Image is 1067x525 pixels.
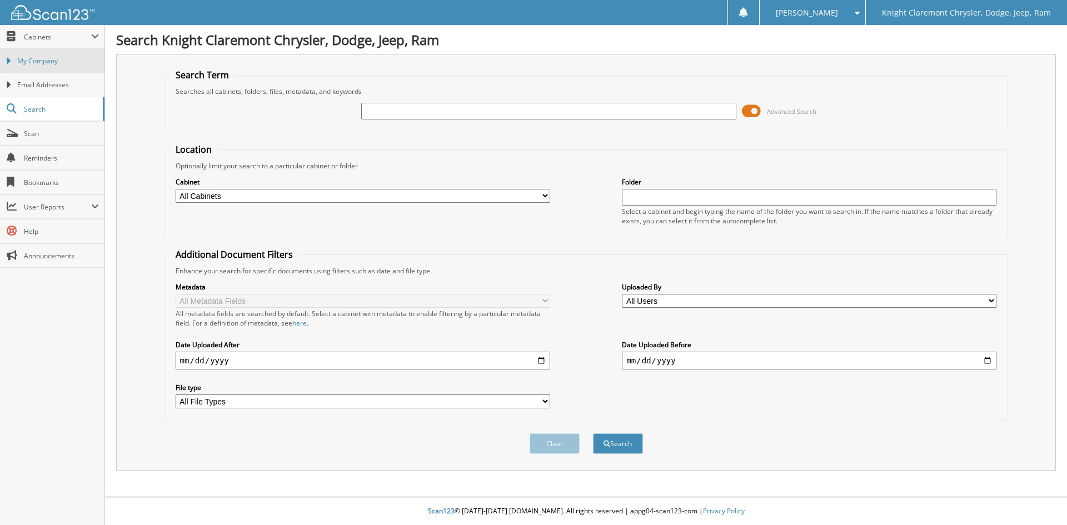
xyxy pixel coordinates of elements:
span: Scan123 [428,506,455,516]
a: here [292,318,307,328]
div: Searches all cabinets, folders, files, metadata, and keywords [170,87,1003,96]
span: Announcements [24,251,99,261]
label: File type [176,383,550,392]
iframe: Chat Widget [1011,472,1067,525]
span: Knight Claremont Chrysler, Dodge, Jeep, Ram [882,9,1051,16]
span: Reminders [24,153,99,163]
label: Uploaded By [622,282,996,292]
div: Optionally limit your search to a particular cabinet or folder [170,161,1003,171]
legend: Location [170,143,217,156]
legend: Additional Document Filters [170,248,298,261]
img: scan123-logo-white.svg [11,5,94,20]
label: Cabinet [176,177,550,187]
legend: Search Term [170,69,235,81]
span: Bookmarks [24,178,99,187]
label: Date Uploaded After [176,340,550,349]
span: Cabinets [24,32,91,42]
div: Select a cabinet and begin typing the name of the folder you want to search in. If the name match... [622,207,996,226]
h1: Search Knight Claremont Chrysler, Dodge, Jeep, Ram [116,31,1056,49]
input: end [622,352,996,369]
input: start [176,352,550,369]
span: My Company [17,56,99,66]
span: [PERSON_NAME] [776,9,838,16]
span: User Reports [24,202,91,212]
div: © [DATE]-[DATE] [DOMAIN_NAME]. All rights reserved | appg04-scan123-com | [105,498,1067,525]
div: Enhance your search for specific documents using filters such as date and file type. [170,266,1003,276]
label: Folder [622,177,996,187]
div: All metadata fields are searched by default. Select a cabinet with metadata to enable filtering b... [176,309,550,328]
a: Privacy Policy [703,506,745,516]
button: Clear [530,433,580,454]
span: Search [24,104,97,114]
span: Scan [24,129,99,138]
label: Metadata [176,282,550,292]
button: Search [593,433,643,454]
label: Date Uploaded Before [622,340,996,349]
span: Email Addresses [17,80,99,90]
span: Advanced Search [767,107,816,116]
span: Help [24,227,99,236]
